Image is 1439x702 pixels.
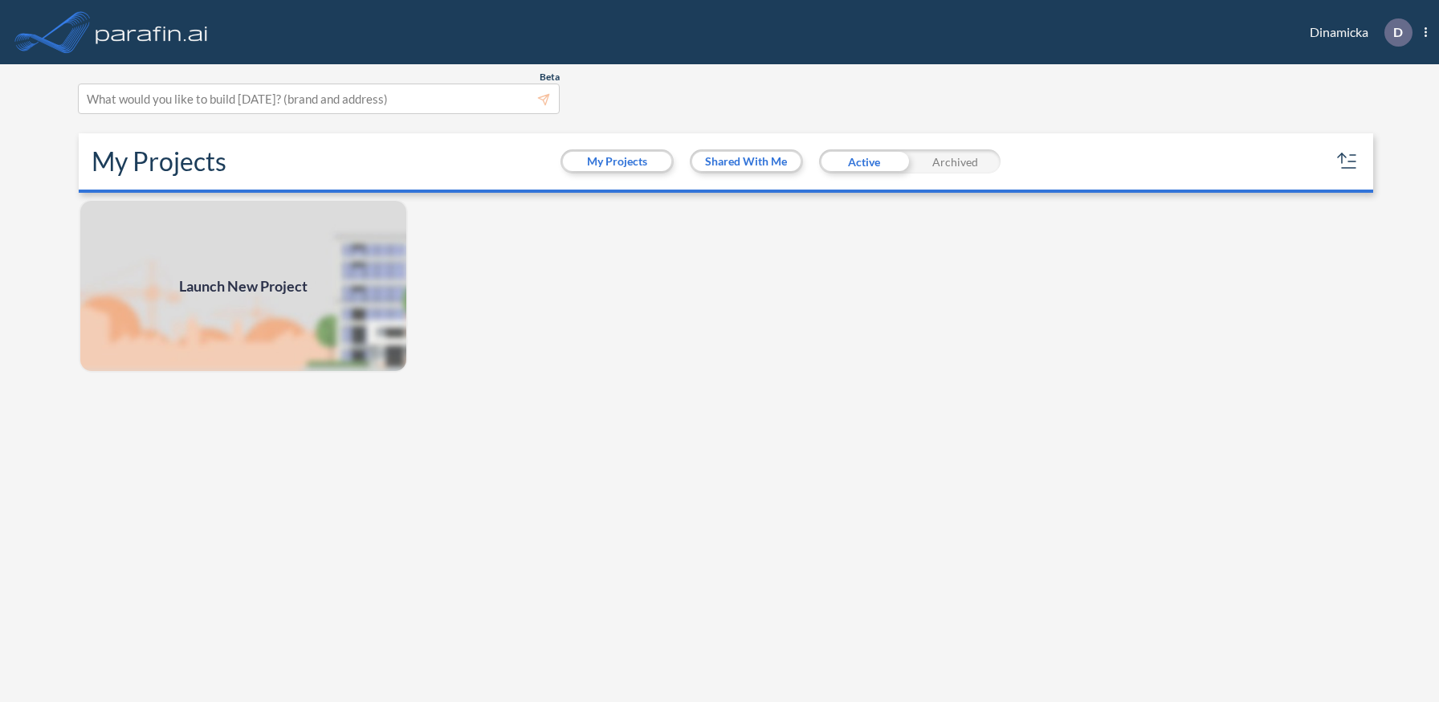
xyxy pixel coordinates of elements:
h2: My Projects [92,146,226,177]
div: Dinamicka [1286,18,1427,47]
button: Shared With Me [692,152,801,171]
p: D [1393,25,1403,39]
div: Active [819,149,910,173]
span: Launch New Project [179,275,308,297]
img: logo [92,16,211,48]
img: add [79,199,408,373]
button: sort [1335,149,1360,174]
button: My Projects [563,152,671,171]
a: Launch New Project [79,199,408,373]
span: Beta [540,71,560,84]
div: Archived [910,149,1001,173]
